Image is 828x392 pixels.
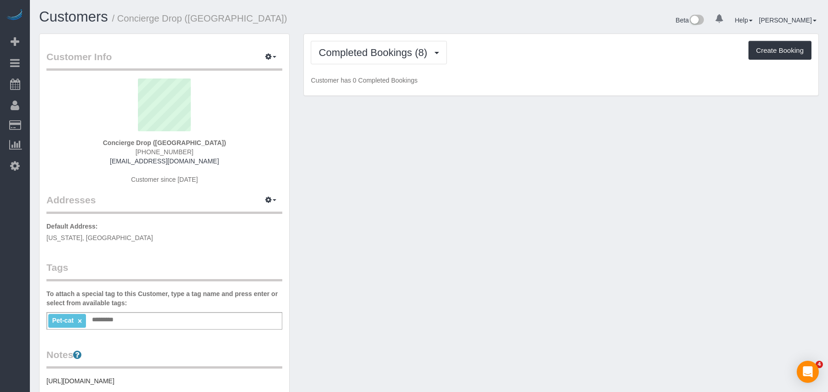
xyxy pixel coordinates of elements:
[759,17,817,24] a: [PERSON_NAME]
[319,47,432,58] span: Completed Bookings (8)
[112,13,287,23] small: / Concierge Drop ([GEOGRAPHIC_DATA])
[6,9,24,22] img: Automaid Logo
[110,157,219,165] a: [EMAIL_ADDRESS][DOMAIN_NAME]
[676,17,704,24] a: Beta
[816,361,823,368] span: 4
[46,348,282,369] legend: Notes
[103,139,226,146] strong: Concierge Drop ([GEOGRAPHIC_DATA])
[131,176,198,183] span: Customer since [DATE]
[46,50,282,71] legend: Customer Info
[46,234,153,241] span: [US_STATE], [GEOGRAPHIC_DATA]
[311,76,811,85] p: Customer has 0 Completed Bookings
[52,317,74,324] span: Pet-cat
[735,17,753,24] a: Help
[46,261,282,281] legend: Tags
[78,317,82,325] a: ×
[797,361,819,383] div: Open Intercom Messenger
[311,41,447,64] button: Completed Bookings (8)
[689,15,704,27] img: New interface
[136,148,194,156] span: [PHONE_NUMBER]
[39,9,108,25] a: Customers
[46,222,98,231] label: Default Address:
[748,41,811,60] button: Create Booking
[46,289,282,308] label: To attach a special tag to this Customer, type a tag name and press enter or select from availabl...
